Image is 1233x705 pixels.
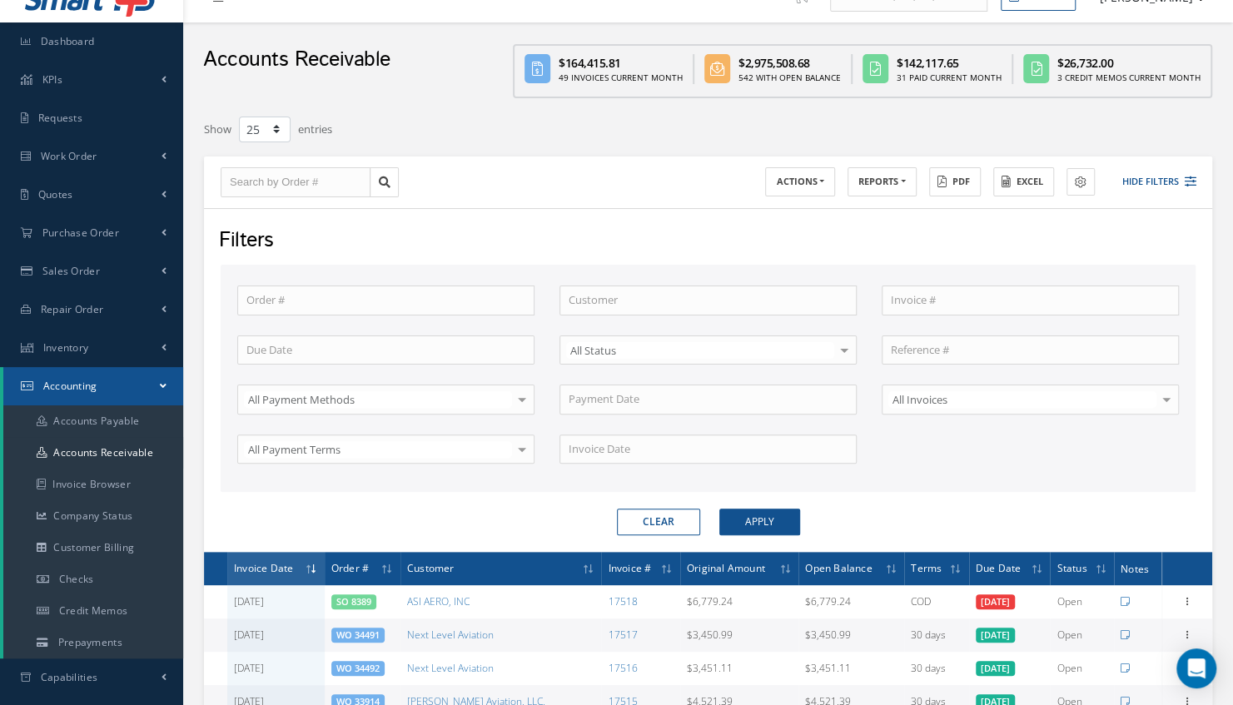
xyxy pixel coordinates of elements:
[237,335,534,365] input: Due Date
[3,367,183,405] a: Accounting
[882,335,1179,365] input: Reference #
[298,115,332,138] label: entries
[244,391,512,408] span: All Payment Methods
[204,115,231,138] label: Show
[559,285,857,315] input: Customer
[976,661,1015,676] span: [DATE]
[59,572,94,586] span: Checks
[798,652,904,685] td: $3,451.11
[227,618,325,652] td: [DATE]
[3,437,183,469] a: Accounts Receivable
[738,54,841,72] div: $2,975,508.68
[1057,72,1201,84] div: 3 Credit Memos Current Month
[608,628,637,642] a: 17517
[3,469,183,500] a: Invoice Browser
[237,285,534,315] input: Order #
[227,585,325,618] td: [DATE]
[407,594,470,608] a: ASI AERO, INC
[58,635,122,649] span: Prepayments
[407,628,494,642] a: Next Level Aviation
[566,342,834,359] span: All Status
[42,264,100,278] span: Sales Order
[3,627,183,658] a: Prepayments
[41,149,97,163] span: Work Order
[3,595,183,627] a: Credit Memos
[3,532,183,564] a: Customer Billing
[719,509,800,535] button: Apply
[42,72,62,87] span: KPIs
[738,72,841,84] div: 542 With Open Balance
[407,661,494,675] a: Next Level Aviation
[904,585,968,618] td: COD
[559,434,857,464] input: Invoice Date
[608,594,637,608] a: 17518
[680,618,798,652] td: $3,450.99
[848,167,917,196] button: REPORTS
[407,559,455,575] span: Customer
[1057,559,1086,575] span: Status
[904,618,968,652] td: 30 days
[227,652,325,685] td: [DATE]
[1050,652,1114,685] td: Open
[43,379,97,393] span: Accounting
[203,47,390,72] h2: Accounts Receivable
[3,564,183,595] a: Checks
[59,603,128,618] span: Credit Memos
[929,167,981,196] button: PDF
[1057,54,1201,72] div: $26,732.00
[608,661,637,675] a: 17516
[336,628,380,641] a: WO 34491
[41,670,98,684] span: Capabilities
[331,559,369,575] span: Order #
[765,167,835,196] button: ACTIONS
[42,226,119,240] span: Purchase Order
[976,559,1022,575] span: Due Date
[234,559,293,575] span: Invoice Date
[38,187,73,201] span: Quotes
[976,594,1015,609] span: [DATE]
[206,226,1206,257] div: Filters
[43,340,89,355] span: Inventory
[1176,648,1216,688] div: Open Intercom Messenger
[1107,168,1196,196] button: Hide Filters
[559,385,857,415] input: Payment Date
[336,662,380,674] a: WO 34492
[993,167,1054,196] button: Excel
[888,391,1156,408] span: All Invoices
[904,652,968,685] td: 30 days
[617,509,700,535] button: Clear
[1050,585,1114,618] td: Open
[805,559,872,575] span: Open Balance
[897,54,1002,72] div: $142,117.65
[680,652,798,685] td: $3,451.11
[1050,618,1114,652] td: Open
[798,618,904,652] td: $3,450.99
[608,559,651,575] span: Invoice #
[882,285,1179,315] input: Invoice #
[3,500,183,532] a: Company Status
[244,441,512,458] span: All Payment Terms
[680,585,798,618] td: $6,779.24
[911,559,942,575] span: Terms
[798,585,904,618] td: $6,779.24
[687,559,765,575] span: Original Amount
[38,111,82,125] span: Requests
[976,628,1015,643] span: [DATE]
[559,72,683,84] div: 49 Invoices Current Month
[3,405,183,437] a: Accounts Payable
[897,72,1002,84] div: 31 Paid Current Month
[336,595,371,608] a: SO 8389
[221,167,370,197] input: Search by Order #
[559,54,683,72] div: $164,415.81
[1121,560,1149,576] span: Notes
[41,34,95,48] span: Dashboard
[41,302,104,316] span: Repair Order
